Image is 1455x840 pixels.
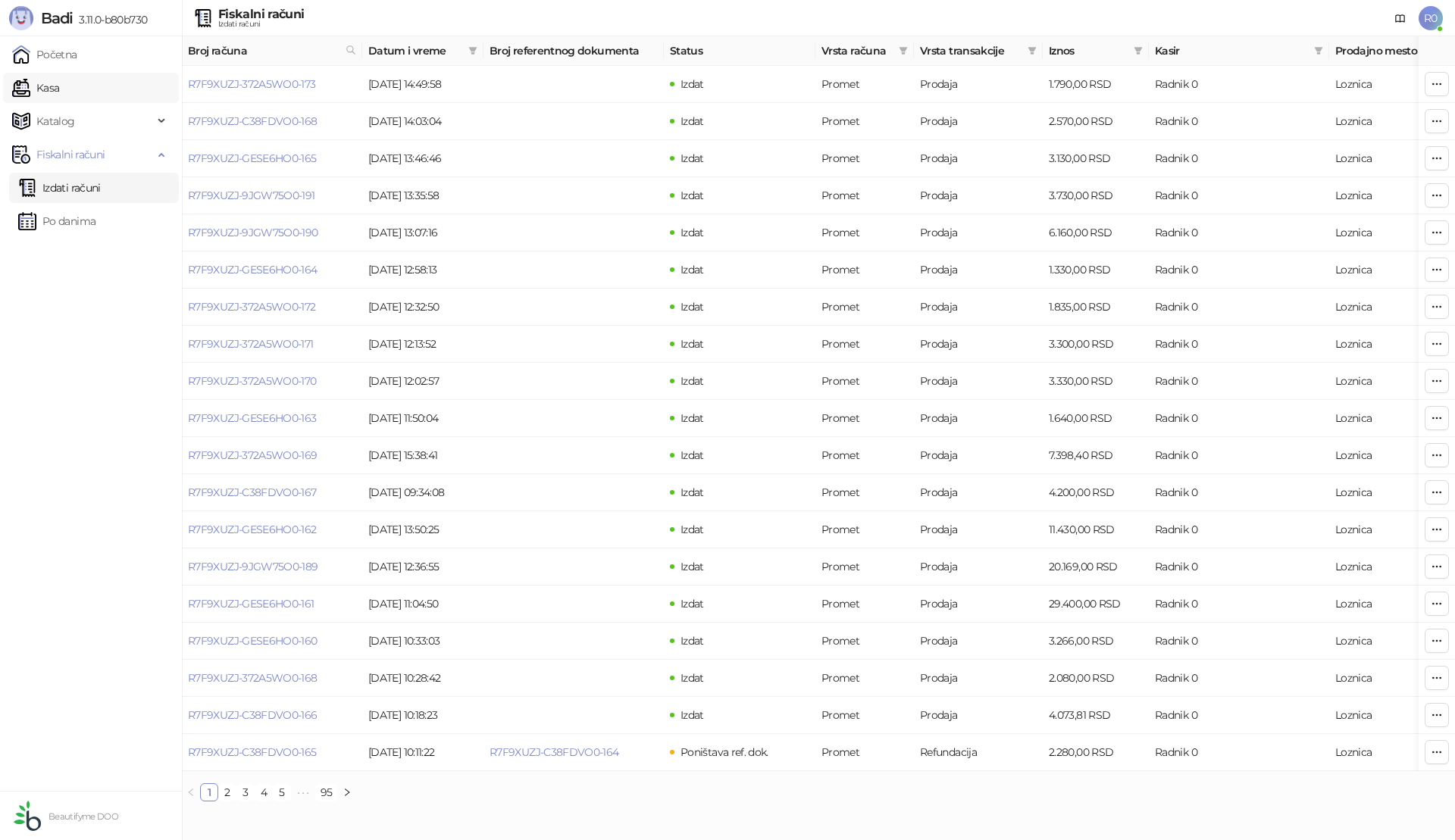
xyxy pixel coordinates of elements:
td: Radnik 0 [1149,103,1329,140]
a: Kasa [12,73,59,103]
td: R7F9XUZJ-GESE6HO0-161 [182,586,362,623]
span: filter [1134,46,1143,55]
td: Promet [815,734,914,771]
a: 2 [219,784,236,801]
td: R7F9XUZJ-372A5WO0-173 [182,66,362,103]
td: Radnik 0 [1149,623,1329,660]
a: R7F9XUZJ-GESE6HO0-161 [188,597,314,610]
span: Izdat [681,374,704,388]
td: [DATE] 13:07:16 [362,214,483,251]
span: Izdat [681,411,704,425]
td: 7.398,40 RSD [1043,437,1149,474]
td: Prodaja [914,511,1043,548]
a: R7F9XUZJ-372A5WO0-168 [188,671,318,685]
li: Sledeća strana [338,783,356,801]
td: 1.790,00 RSD [1043,66,1149,103]
td: Promet [815,103,914,140]
td: R7F9XUZJ-GESE6HO0-163 [182,400,362,437]
td: 20.169,00 RSD [1043,548,1149,586]
td: [DATE] 10:28:42 [362,660,483,697]
td: [DATE] 12:32:50 [362,289,483,326]
td: Prodaja [914,66,1043,103]
a: 95 [316,784,337,801]
li: 2 [218,783,236,801]
a: R7F9XUZJ-GESE6HO0-164 [188,263,318,276]
td: 3.266,00 RSD [1043,623,1149,660]
span: Badi [41,9,73,27]
span: filter [1028,46,1037,55]
a: R7F9XUZJ-C38FDVO0-168 [188,114,318,128]
a: Izdati računi [18,173,101,203]
span: Izdat [681,597,704,610]
td: [DATE] 11:04:50 [362,586,483,623]
li: Sledećih 5 Strana [291,783,315,801]
a: R7F9XUZJ-C38FDVO0-166 [188,708,318,722]
td: Radnik 0 [1149,437,1329,474]
td: Prodaja [914,437,1043,474]
td: Promet [815,548,914,586]
a: 3 [237,784,254,801]
a: 1 [201,784,217,801]
a: R7F9XUZJ-372A5WO0-172 [188,300,316,314]
td: [DATE] 12:02:57 [362,363,483,400]
td: R7F9XUZJ-9JGW75O0-190 [182,214,362,251]
td: Radnik 0 [1149,511,1329,548]
span: filter [899,46,908,55]
td: 2.080,00 RSD [1043,660,1149,697]
small: Beautifyme DOO [48,811,118,822]
td: [DATE] 13:35:58 [362,177,483,214]
td: Radnik 0 [1149,586,1329,623]
td: Promet [815,140,914,177]
td: Promet [815,66,914,103]
span: Poništava ref. dok. [681,745,768,759]
td: Prodaja [914,363,1043,400]
td: [DATE] 13:46:46 [362,140,483,177]
li: 95 [315,783,338,801]
span: Izdat [681,114,704,128]
td: Promet [815,400,914,437]
a: R7F9XUZJ-C38FDVO0-167 [188,486,317,499]
td: [DATE] 11:50:04 [362,400,483,437]
span: Izdat [681,523,704,536]
td: 11.430,00 RSD [1043,511,1149,548]
td: 3.330,00 RSD [1043,363,1149,400]
span: Izdat [681,448,704,462]
td: [DATE] 14:49:58 [362,66,483,103]
td: R7F9XUZJ-GESE6HO0-160 [182,623,362,660]
td: R7F9XUZJ-C38FDVO0-166 [182,697,362,734]
button: left [182,783,200,801]
td: [DATE] 12:36:55 [362,548,483,586]
td: Radnik 0 [1149,251,1329,289]
td: R7F9XUZJ-372A5WO0-169 [182,437,362,474]
span: right [343,788,352,797]
a: R7F9XUZJ-C38FDVO0-164 [490,745,619,759]
td: 1.640,00 RSD [1043,400,1149,437]
td: 3.300,00 RSD [1043,326,1149,363]
a: R7F9XUZJ-372A5WO0-171 [188,337,314,351]
td: [DATE] 15:38:41 [362,437,483,474]
td: [DATE] 10:18:23 [362,697,483,734]
span: Izdat [681,337,704,351]
span: Fiskalni računi [36,139,105,170]
td: Prodaja [914,548,1043,586]
span: Katalog [36,106,75,136]
td: Radnik 0 [1149,66,1329,103]
td: [DATE] 12:13:52 [362,326,483,363]
td: Radnik 0 [1149,400,1329,437]
a: R7F9XUZJ-372A5WO0-170 [188,374,317,388]
span: ••• [291,783,315,801]
td: Prodaja [914,660,1043,697]
span: filter [1131,39,1146,62]
td: R7F9XUZJ-9JGW75O0-189 [182,548,362,586]
td: Prodaja [914,697,1043,734]
td: Prodaja [914,400,1043,437]
img: Logo [9,6,33,30]
td: R7F9XUZJ-C38FDVO0-165 [182,734,362,771]
li: 3 [236,783,255,801]
td: Promet [815,660,914,697]
a: R7F9XUZJ-9JGW75O0-190 [188,226,318,239]
td: Promet [815,437,914,474]
td: R7F9XUZJ-372A5WO0-168 [182,660,362,697]
th: Status [664,36,815,66]
span: 3.11.0-b80b730 [73,13,147,27]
